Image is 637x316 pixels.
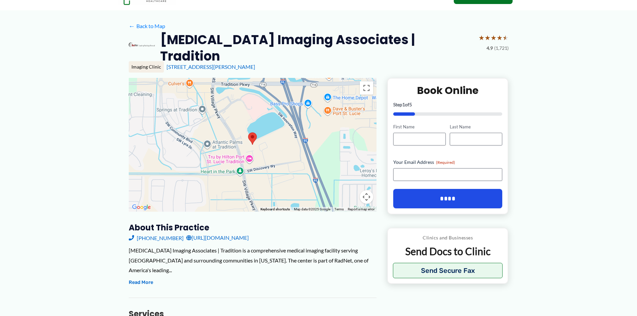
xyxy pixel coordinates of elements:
span: (Required) [436,160,455,165]
span: ← [129,23,135,29]
a: [URL][DOMAIN_NAME] [186,233,249,243]
span: ★ [497,31,503,44]
h3: About this practice [129,222,377,233]
a: Report a map error [348,207,375,211]
span: ★ [503,31,509,44]
a: ←Back to Map [129,21,165,31]
a: [STREET_ADDRESS][PERSON_NAME] [167,64,255,70]
span: 1 [402,102,405,107]
a: Terms (opens in new tab) [334,207,344,211]
button: Read More [129,279,153,287]
span: ★ [491,31,497,44]
h2: [MEDICAL_DATA] Imaging Associates | Tradition [160,31,473,65]
a: Open this area in Google Maps (opens a new window) [130,203,152,212]
button: Toggle fullscreen view [360,81,373,95]
p: Step of [393,102,503,107]
span: ★ [479,31,485,44]
img: Google [130,203,152,212]
a: [PHONE_NUMBER] [129,233,184,243]
button: Map camera controls [360,190,373,204]
span: (1,721) [494,44,509,52]
span: 4.9 [487,44,493,52]
p: Send Docs to Clinic [393,245,503,258]
label: Your Email Address [393,159,503,166]
span: Map data ©2025 Google [294,207,330,211]
label: Last Name [450,124,502,130]
button: Keyboard shortcuts [260,207,290,212]
h2: Book Online [393,84,503,97]
span: ★ [485,31,491,44]
span: 5 [409,102,412,107]
div: [MEDICAL_DATA] Imaging Associates | Tradition is a comprehensive medical imaging facility serving... [129,245,377,275]
div: Imaging Clinic [129,61,164,73]
label: First Name [393,124,446,130]
p: Clinics and Businesses [393,233,503,242]
button: Send Secure Fax [393,263,503,278]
